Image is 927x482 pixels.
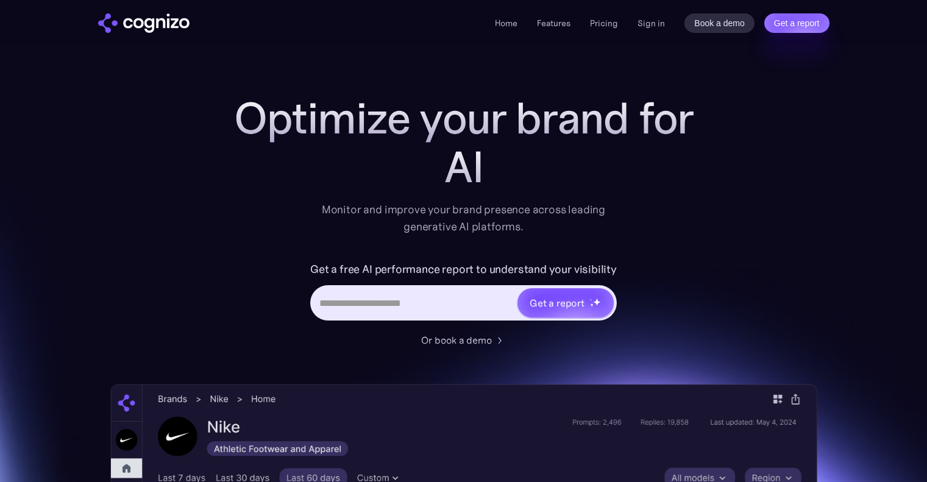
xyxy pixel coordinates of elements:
[537,18,570,29] a: Features
[590,303,594,307] img: star
[314,201,614,235] div: Monitor and improve your brand presence across leading generative AI platforms.
[220,143,708,191] div: AI
[764,13,829,33] a: Get a report
[421,333,492,347] div: Or book a demo
[516,287,615,319] a: Get a reportstarstarstar
[638,16,665,30] a: Sign in
[684,13,755,33] a: Book a demo
[220,94,708,143] h1: Optimize your brand for
[590,18,618,29] a: Pricing
[98,13,190,33] a: home
[495,18,517,29] a: Home
[590,299,592,300] img: star
[421,333,506,347] a: Or book a demo
[310,260,617,279] label: Get a free AI performance report to understand your visibility
[310,260,617,327] form: Hero URL Input Form
[530,296,584,310] div: Get a report
[593,298,601,306] img: star
[98,13,190,33] img: cognizo logo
